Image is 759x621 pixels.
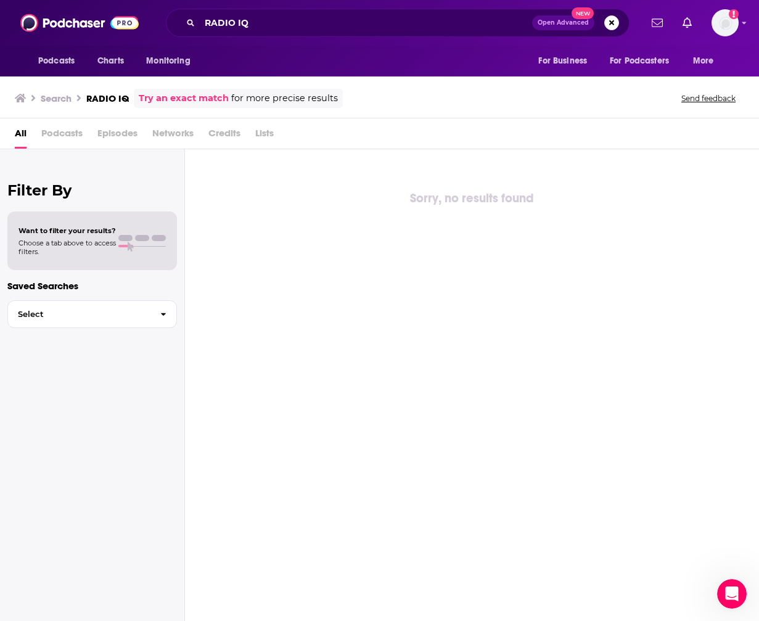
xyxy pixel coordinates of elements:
[647,12,668,33] a: Show notifications dropdown
[538,20,589,26] span: Open Advanced
[208,123,240,149] span: Credits
[41,93,72,104] h3: Search
[139,91,229,105] a: Try an exact match
[86,93,129,104] h3: RADIO IQ
[7,181,177,199] h2: Filter By
[146,52,190,70] span: Monitoring
[97,52,124,70] span: Charts
[8,310,150,318] span: Select
[712,9,739,36] span: Logged in as patrickdmanning
[231,91,338,105] span: for more precise results
[678,93,739,104] button: Send feedback
[15,123,27,149] a: All
[20,11,139,35] img: Podchaser - Follow, Share and Rate Podcasts
[532,15,594,30] button: Open AdvancedNew
[89,49,131,73] a: Charts
[18,226,116,235] span: Want to filter your results?
[97,123,137,149] span: Episodes
[729,9,739,19] svg: Add a profile image
[712,9,739,36] button: Show profile menu
[678,12,697,33] a: Show notifications dropdown
[684,49,729,73] button: open menu
[602,49,687,73] button: open menu
[200,13,532,33] input: Search podcasts, credits, & more...
[572,7,594,19] span: New
[185,189,759,208] div: Sorry, no results found
[7,300,177,328] button: Select
[530,49,602,73] button: open menu
[717,579,747,609] iframe: Intercom live chat
[38,52,75,70] span: Podcasts
[41,123,83,149] span: Podcasts
[538,52,587,70] span: For Business
[18,239,116,256] span: Choose a tab above to access filters.
[152,123,194,149] span: Networks
[7,280,177,292] p: Saved Searches
[30,49,91,73] button: open menu
[610,52,669,70] span: For Podcasters
[137,49,206,73] button: open menu
[693,52,714,70] span: More
[166,9,630,37] div: Search podcasts, credits, & more...
[712,9,739,36] img: User Profile
[255,123,274,149] span: Lists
